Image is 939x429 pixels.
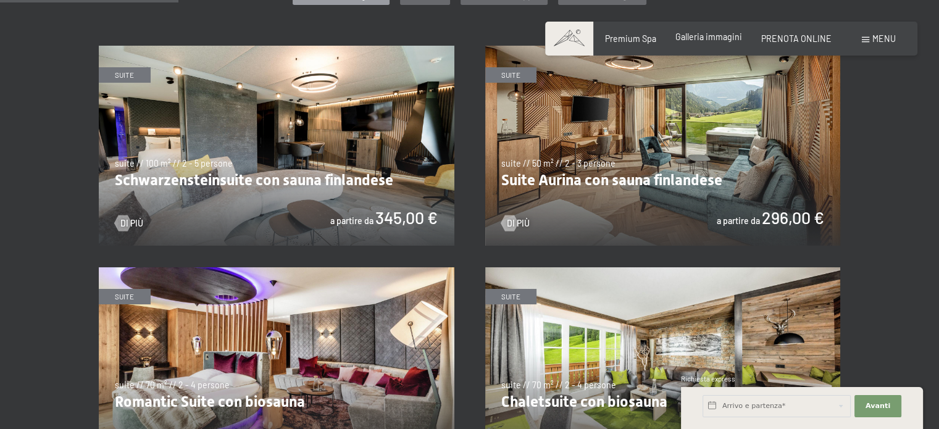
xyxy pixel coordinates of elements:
[501,217,530,230] a: Di più
[485,267,841,274] a: Chaletsuite con biosauna
[99,46,454,52] a: Schwarzensteinsuite con sauna finlandese
[120,217,143,230] span: Di più
[99,46,454,246] img: Schwarzensteinsuite con sauna finlandese
[761,33,832,44] a: PRENOTA ONLINE
[866,401,890,411] span: Avanti
[485,46,841,246] img: Suite Aurina con sauna finlandese
[507,217,530,230] span: Di più
[681,375,735,383] span: Richiesta express
[99,267,454,274] a: Romantic Suite con biosauna
[485,46,841,52] a: Suite Aurina con sauna finlandese
[675,31,742,42] a: Galleria immagini
[872,33,896,44] span: Menu
[605,33,656,44] a: Premium Spa
[115,217,143,230] a: Di più
[854,395,901,417] button: Avanti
